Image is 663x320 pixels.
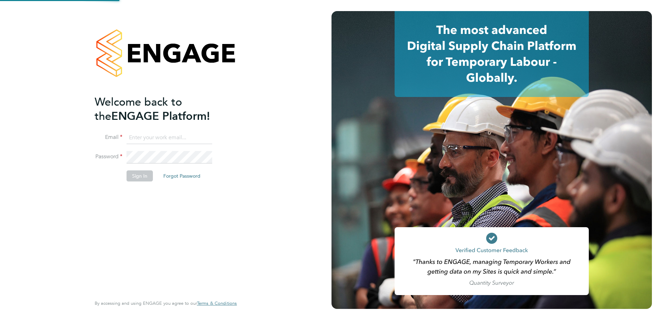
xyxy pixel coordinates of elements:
button: Forgot Password [158,170,206,181]
label: Password [95,153,122,160]
input: Enter your work email... [127,132,212,144]
label: Email [95,134,122,141]
button: Sign In [127,170,153,181]
a: Terms & Conditions [197,301,237,306]
h2: ENGAGE Platform! [95,95,230,123]
span: Welcome back to the [95,95,182,123]
span: By accessing and using ENGAGE you agree to our [95,300,237,306]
